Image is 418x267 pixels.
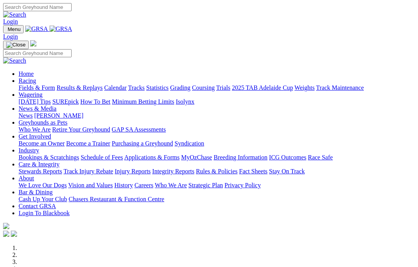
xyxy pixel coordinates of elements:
[3,231,9,237] img: facebook.svg
[295,84,315,91] a: Weights
[19,147,39,154] a: Industry
[50,26,72,33] img: GRSA
[19,105,57,112] a: News & Media
[19,119,67,126] a: Greyhounds as Pets
[232,84,293,91] a: 2025 TAB Adelaide Cup
[3,41,29,49] button: Toggle navigation
[19,196,67,202] a: Cash Up Your Club
[216,84,230,91] a: Trials
[30,40,36,46] img: logo-grsa-white.png
[19,154,79,161] a: Bookings & Scratchings
[196,168,238,175] a: Rules & Policies
[19,182,415,189] div: About
[152,168,194,175] a: Integrity Reports
[19,133,51,140] a: Get Involved
[52,98,79,105] a: SUREpick
[3,25,24,33] button: Toggle navigation
[3,49,72,57] input: Search
[19,196,415,203] div: Bar & Dining
[316,84,364,91] a: Track Maintenance
[8,26,21,32] span: Menu
[19,203,56,209] a: Contact GRSA
[104,84,127,91] a: Calendar
[112,126,166,133] a: GAP SA Assessments
[175,140,204,147] a: Syndication
[19,168,415,175] div: Care & Integrity
[19,112,33,119] a: News
[19,77,36,84] a: Racing
[57,84,103,91] a: Results & Replays
[112,98,174,105] a: Minimum Betting Limits
[128,84,145,91] a: Tracks
[3,57,26,64] img: Search
[134,182,153,188] a: Careers
[69,196,164,202] a: Chasers Restaurant & Function Centre
[66,140,110,147] a: Become a Trainer
[19,84,415,91] div: Racing
[3,11,26,18] img: Search
[146,84,169,91] a: Statistics
[19,140,65,147] a: Become an Owner
[115,168,151,175] a: Injury Reports
[224,182,261,188] a: Privacy Policy
[19,126,415,133] div: Greyhounds as Pets
[34,112,83,119] a: [PERSON_NAME]
[176,98,194,105] a: Isolynx
[269,154,306,161] a: ICG Outcomes
[19,84,55,91] a: Fields & Form
[114,182,133,188] a: History
[19,70,34,77] a: Home
[269,168,305,175] a: Stay On Track
[19,126,51,133] a: Who We Are
[68,182,113,188] a: Vision and Values
[19,210,70,216] a: Login To Blackbook
[192,84,215,91] a: Coursing
[19,175,34,181] a: About
[239,168,267,175] a: Fact Sheets
[19,189,53,195] a: Bar & Dining
[214,154,267,161] a: Breeding Information
[19,98,51,105] a: [DATE] Tips
[155,182,187,188] a: Who We Are
[63,168,113,175] a: Track Injury Rebate
[124,154,180,161] a: Applications & Forms
[3,33,18,40] a: Login
[19,168,62,175] a: Stewards Reports
[81,98,111,105] a: How To Bet
[19,161,60,168] a: Care & Integrity
[19,98,415,105] div: Wagering
[19,112,415,119] div: News & Media
[181,154,212,161] a: MyOzChase
[3,3,72,11] input: Search
[19,154,415,161] div: Industry
[6,42,26,48] img: Close
[19,140,415,147] div: Get Involved
[19,182,67,188] a: We Love Our Dogs
[52,126,110,133] a: Retire Your Greyhound
[25,26,48,33] img: GRSA
[11,231,17,237] img: twitter.svg
[170,84,190,91] a: Grading
[188,182,223,188] a: Strategic Plan
[3,223,9,229] img: logo-grsa-white.png
[112,140,173,147] a: Purchasing a Greyhound
[19,91,43,98] a: Wagering
[81,154,123,161] a: Schedule of Fees
[308,154,332,161] a: Race Safe
[3,18,18,25] a: Login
